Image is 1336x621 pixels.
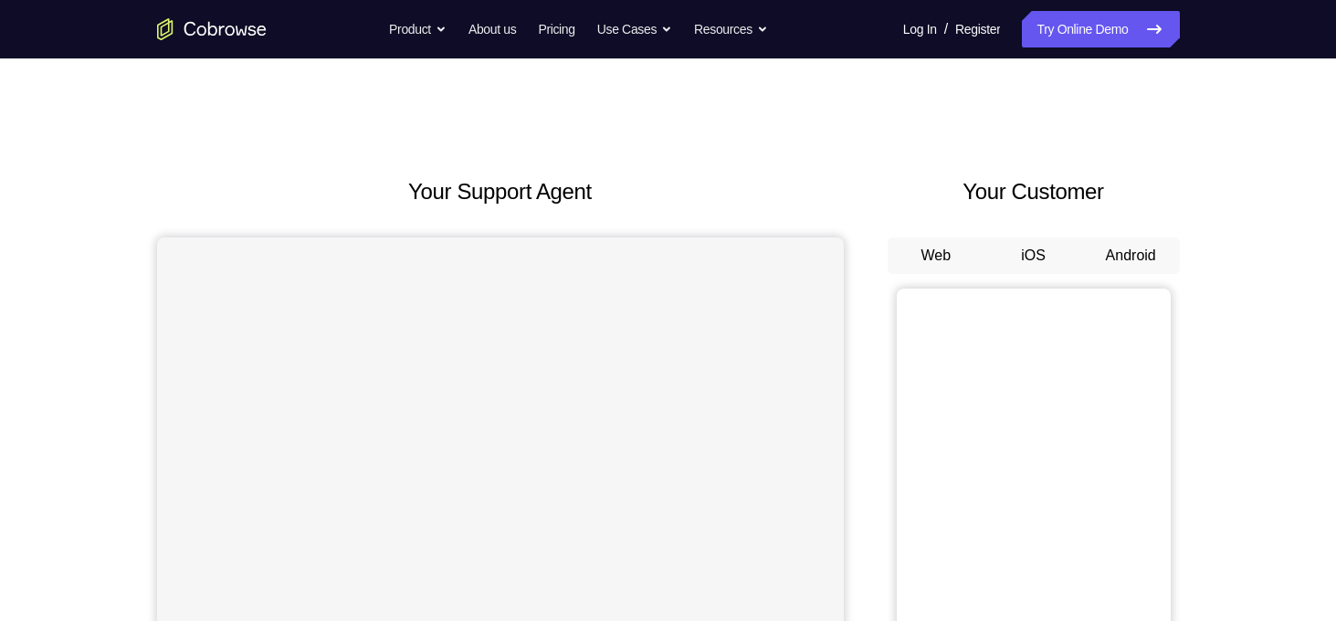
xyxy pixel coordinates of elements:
[597,11,672,47] button: Use Cases
[538,11,574,47] a: Pricing
[1082,237,1180,274] button: Android
[903,11,937,47] a: Log In
[888,237,985,274] button: Web
[694,11,768,47] button: Resources
[157,175,844,208] h2: Your Support Agent
[157,18,267,40] a: Go to the home page
[888,175,1180,208] h2: Your Customer
[944,18,948,40] span: /
[984,237,1082,274] button: iOS
[1022,11,1179,47] a: Try Online Demo
[955,11,1000,47] a: Register
[468,11,516,47] a: About us
[389,11,447,47] button: Product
